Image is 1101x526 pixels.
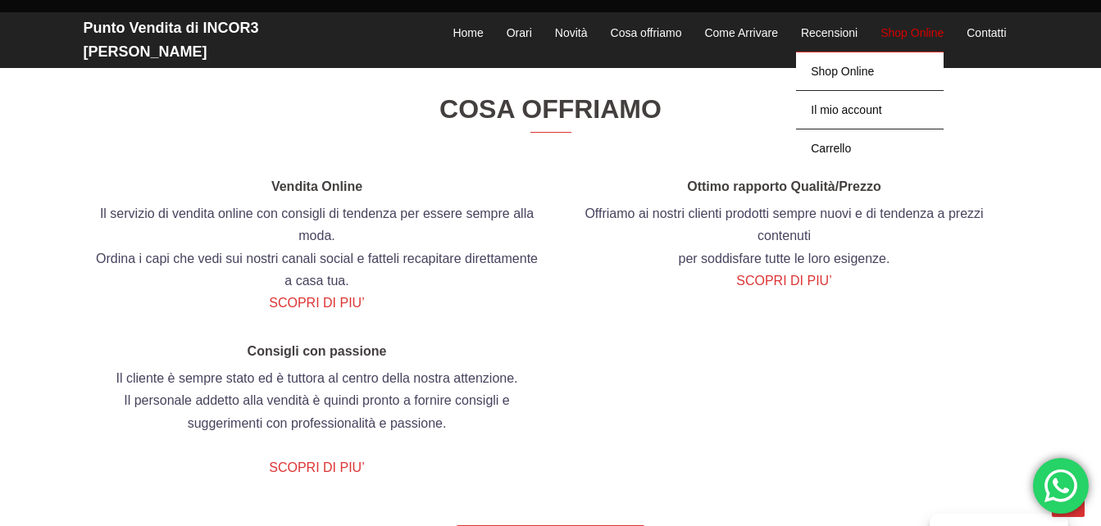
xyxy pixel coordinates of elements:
[611,24,682,43] a: Cosa offriamo
[967,24,1006,43] a: Contatti
[271,179,362,193] b: Vendita Online
[84,16,379,64] h2: Punto Vendita di INCOR3 [PERSON_NAME]
[1033,458,1089,514] div: 'Hai
[563,247,1006,270] p: per soddisfare tutte le loro esigenze.
[96,202,539,247] p: Il servizio di vendita online con consigli di tendenza per essere sempre alla moda.
[687,179,880,193] b: Ottimo rapporto Qualità/Prezzo
[555,24,588,43] a: Novità
[269,296,364,310] a: SCOPRI DI PIU’
[563,202,1006,247] p: Offriamo ai nostri clienti prodotti sempre nuovi e di tendenza a prezzi contenuti
[704,24,777,43] a: Come Arrivare
[96,389,539,433] p: Il personale addetto alla vendità è quindi pronto a fornire consigli e suggerimenti con professio...
[453,24,483,43] a: Home
[880,24,944,43] a: Shop Online
[801,24,858,43] a: Recensioni
[736,274,831,288] a: SCOPRI DI PIU’
[96,367,539,389] p: Il cliente è sempre stato ed è tuttora al centro della nostra attenzione.
[84,94,1018,133] h3: Cosa Offriamo
[796,129,944,167] a: Carrello
[507,24,532,43] a: Orari
[796,52,944,90] a: Shop Online
[269,460,364,474] a: SCOPRI DI PIU’
[96,247,539,292] p: Ordina i capi che vedi sui nostri canali social e fatteli recapitare direttamente a casa tua.
[248,344,387,358] b: Consigli con passione
[796,90,944,129] a: Il mio account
